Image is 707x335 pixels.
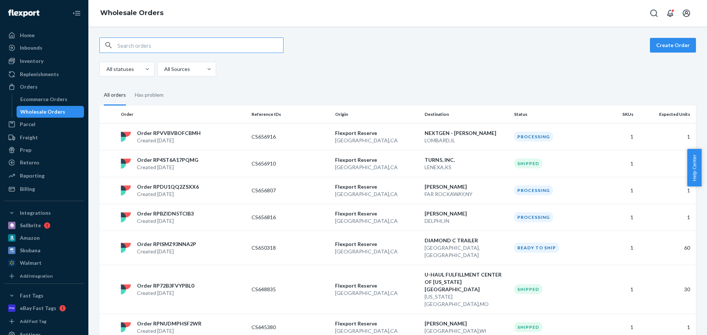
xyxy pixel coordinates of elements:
[252,214,310,221] p: CS656816
[595,265,636,314] td: 1
[335,183,419,190] p: Flexport Reserve
[335,327,419,335] p: [GEOGRAPHIC_DATA] , CA
[20,222,41,229] div: Sellbrite
[514,132,553,142] div: Processing
[121,284,131,295] img: flexport logo
[636,123,696,150] td: 1
[8,10,39,17] img: Flexport logo
[335,289,419,297] p: [GEOGRAPHIC_DATA] , CA
[4,157,84,168] a: Returns
[425,129,508,137] p: NEXTGEN - [PERSON_NAME]
[249,106,332,123] th: Reference IDs
[20,259,42,267] div: Walmart
[332,106,422,123] th: Origin
[4,245,84,256] a: Skubana
[117,38,283,53] input: Search orders
[636,150,696,177] td: 1
[137,190,199,198] p: Created [DATE]
[20,159,39,166] div: Returns
[425,320,508,327] p: [PERSON_NAME]
[422,106,511,123] th: Destination
[20,234,40,242] div: Amazon
[335,217,419,225] p: [GEOGRAPHIC_DATA] , CA
[20,134,38,141] div: Freight
[137,129,201,137] p: Order RPVVBVBOFCBMH
[4,317,84,326] a: Add Fast Tag
[121,158,131,169] img: flexport logo
[425,164,508,171] p: LENEXA , KS
[4,29,84,41] a: Home
[335,248,419,255] p: [GEOGRAPHIC_DATA] , CA
[137,137,201,144] p: Created [DATE]
[595,231,636,265] td: 1
[4,257,84,269] a: Walmart
[137,210,194,217] p: Order RPBZIDN5TCIB3
[425,293,508,308] p: [US_STATE][GEOGRAPHIC_DATA] , MO
[425,210,508,217] p: [PERSON_NAME]
[20,318,46,324] div: Add Fast Tag
[679,6,694,21] button: Open account menu
[94,3,169,24] ol: breadcrumbs
[4,55,84,67] a: Inventory
[335,190,419,198] p: [GEOGRAPHIC_DATA] , CA
[252,187,310,194] p: CS656807
[137,289,194,297] p: Created [DATE]
[20,172,45,179] div: Reporting
[137,240,196,248] p: Order RPISMZ93NNA2P
[4,207,84,219] button: Integrations
[335,156,419,164] p: Flexport Reserve
[121,322,131,332] img: flexport logo
[69,6,84,21] button: Close Navigation
[20,44,42,51] div: Inbounds
[514,284,542,294] div: Shipped
[595,204,636,231] td: 1
[252,133,310,140] p: CS656916
[425,137,508,144] p: LOMBARD , IL
[335,210,419,217] p: Flexport Reserve
[137,327,201,335] p: Created [DATE]
[636,106,696,123] th: Expected Units
[20,209,51,217] div: Integrations
[20,146,31,154] div: Prep
[335,282,419,289] p: Flexport Reserve
[100,9,163,17] a: Wholesale Orders
[335,320,419,327] p: Flexport Reserve
[636,177,696,204] td: 1
[137,183,199,190] p: Order RPDU1QQ2ZSXX6
[4,220,84,231] a: Sellbrite
[20,304,56,312] div: eBay Fast Tags
[252,324,310,331] p: CS645380
[20,108,65,115] div: Wholesale Orders
[4,118,84,130] a: Parcel
[335,137,419,144] p: [GEOGRAPHIC_DATA] , CA
[636,265,696,314] td: 30
[20,247,41,254] div: Skubana
[425,156,508,164] p: TURN5, INC.
[17,106,84,118] a: Wholesale Orders
[425,271,508,293] p: U-HAUL FULFILLMENT CENTER OF [US_STATE][GEOGRAPHIC_DATA]
[514,212,553,222] div: Processing
[425,190,508,198] p: FAR ROCKAWAY , NY
[514,243,559,253] div: Ready to ship
[137,282,194,289] p: Order RP72B3FVYPBL0
[137,248,196,255] p: Created [DATE]
[595,123,636,150] td: 1
[20,121,35,128] div: Parcel
[121,212,131,222] img: flexport logo
[4,132,84,143] a: Freight
[17,93,84,105] a: Ecommerce Orders
[20,32,35,39] div: Home
[252,286,310,293] p: CS648835
[511,106,595,123] th: Status
[121,243,131,253] img: flexport logo
[20,96,67,103] div: Ecommerce Orders
[20,71,59,78] div: Replenishments
[647,6,661,21] button: Open Search Box
[104,85,126,106] div: All orders
[163,65,164,73] input: All Sources
[4,272,84,281] a: Add Integration
[687,149,701,186] button: Help Center
[595,106,636,123] th: SKUs
[252,160,310,167] p: CS656910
